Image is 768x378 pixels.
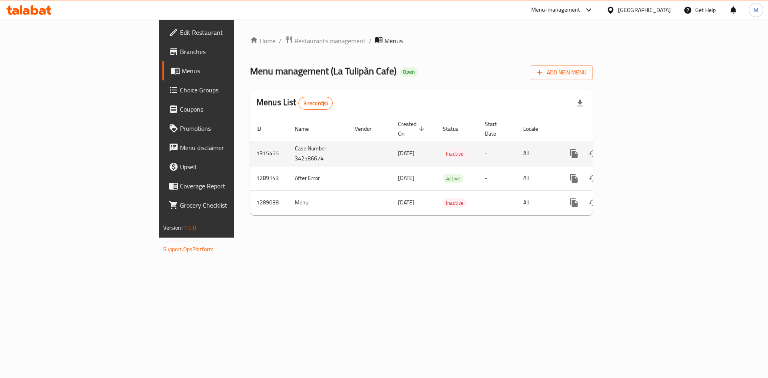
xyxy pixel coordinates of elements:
[180,124,281,133] span: Promotions
[180,200,281,210] span: Grocery Checklist
[400,68,418,75] span: Open
[478,141,517,166] td: -
[162,196,288,215] a: Grocery Checklist
[398,197,414,208] span: [DATE]
[443,174,463,183] span: Active
[184,222,196,233] span: 1.0.0
[485,119,507,138] span: Start Date
[754,6,758,14] span: M
[478,166,517,190] td: -
[564,193,584,212] button: more
[298,97,333,110] div: Total records count
[584,144,603,163] button: Change Status
[517,190,558,215] td: All
[584,169,603,188] button: Change Status
[355,124,382,134] span: Vendor
[162,23,288,42] a: Edit Restaurant
[537,68,586,78] span: Add New Menu
[523,124,548,134] span: Locale
[288,166,348,190] td: After Error
[531,5,580,15] div: Menu-management
[250,36,593,46] nav: breadcrumb
[517,141,558,166] td: All
[162,176,288,196] a: Coverage Report
[180,181,281,191] span: Coverage Report
[162,138,288,157] a: Menu disclaimer
[180,143,281,152] span: Menu disclaimer
[295,124,319,134] span: Name
[182,66,281,76] span: Menus
[250,62,396,80] span: Menu management ( La Tulipàn Cafe )
[163,244,214,254] a: Support.OpsPlatform
[285,36,366,46] a: Restaurants management
[163,236,200,246] span: Get support on:
[443,198,467,208] span: Inactive
[180,104,281,114] span: Coupons
[180,47,281,56] span: Branches
[570,94,590,113] div: Export file
[618,6,671,14] div: [GEOGRAPHIC_DATA]
[163,222,183,233] span: Version:
[398,119,427,138] span: Created On
[384,36,403,46] span: Menus
[162,61,288,80] a: Menus
[478,190,517,215] td: -
[250,117,648,215] table: enhanced table
[162,157,288,176] a: Upsell
[180,85,281,95] span: Choice Groups
[162,80,288,100] a: Choice Groups
[256,124,272,134] span: ID
[584,193,603,212] button: Change Status
[398,148,414,158] span: [DATE]
[564,169,584,188] button: more
[162,42,288,61] a: Branches
[558,117,648,141] th: Actions
[288,141,348,166] td: Case Number 342586674
[180,28,281,37] span: Edit Restaurant
[162,100,288,119] a: Coupons
[294,36,366,46] span: Restaurants management
[180,162,281,172] span: Upsell
[443,149,467,158] span: Inactive
[398,173,414,183] span: [DATE]
[443,124,469,134] span: Status
[299,100,333,107] span: 3 record(s)
[256,96,333,110] h2: Menus List
[564,144,584,163] button: more
[369,36,372,46] li: /
[288,190,348,215] td: Menu
[517,166,558,190] td: All
[531,65,593,80] button: Add New Menu
[162,119,288,138] a: Promotions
